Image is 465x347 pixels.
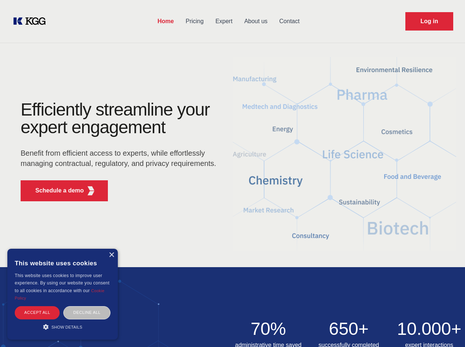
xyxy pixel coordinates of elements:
a: Cookie Policy [15,288,105,300]
p: Benefit from efficient access to experts, while effortlessly managing contractual, regulatory, an... [21,148,221,169]
img: KGG Fifth Element RED [233,48,457,260]
a: Contact [274,12,306,31]
div: Decline all [63,306,110,319]
div: Accept all [15,306,60,319]
h2: 70% [233,320,304,338]
button: Schedule a demoKGG Fifth Element RED [21,180,108,201]
img: KGG Fifth Element RED [87,186,96,195]
a: Pricing [180,12,209,31]
div: This website uses cookies [15,254,110,272]
h2: 650+ [313,320,385,338]
div: Show details [15,323,110,330]
a: Expert [209,12,238,31]
a: Request Demo [405,12,453,31]
a: About us [238,12,273,31]
a: KOL Knowledge Platform: Talk to Key External Experts (KEE) [12,15,52,27]
a: Home [152,12,180,31]
h1: Efficiently streamline your expert engagement [21,101,221,136]
span: Show details [52,325,82,329]
div: Close [109,252,114,258]
p: Schedule a demo [35,186,84,195]
span: This website uses cookies to improve user experience. By using our website you consent to all coo... [15,273,109,293]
